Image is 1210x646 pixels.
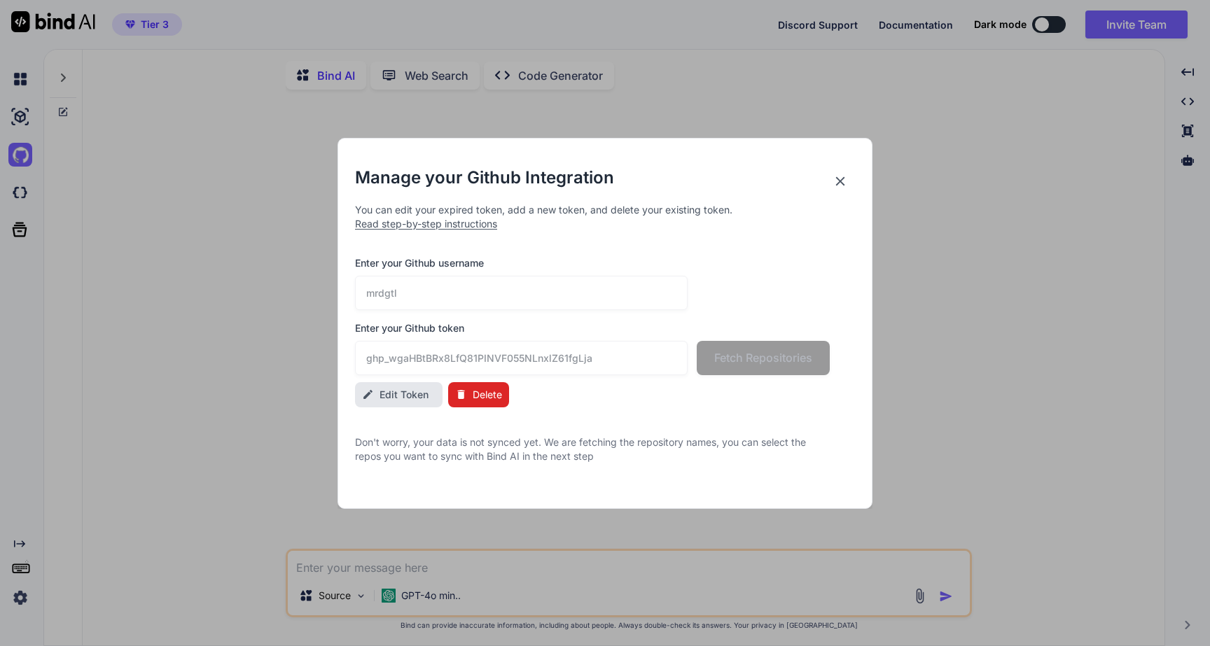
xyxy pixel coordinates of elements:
[355,276,688,310] input: Github Username
[355,321,855,335] h3: Enter your Github token
[380,388,429,402] span: Edit Token
[355,382,443,407] button: Edit Token
[714,349,812,366] span: Fetch Repositories
[355,256,830,270] h3: Enter your Github username
[448,382,509,407] button: Delete
[355,435,830,463] p: Don't worry, your data is not synced yet. We are fetching the repository names, you can select th...
[355,341,688,375] input: Github Token
[355,167,855,189] h2: Manage your Github Integration
[697,341,830,375] button: Fetch Repositories
[473,388,502,402] span: Delete
[355,218,497,230] span: Read step-by-step instructions
[355,203,855,231] p: You can edit your expired token, add a new token, and delete your existing token.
